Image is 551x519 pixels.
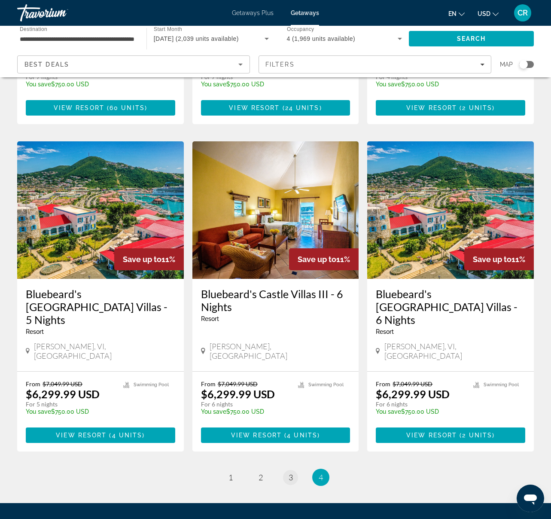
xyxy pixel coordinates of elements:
span: ( ) [107,432,145,439]
span: CR [518,9,528,17]
input: Select destination [20,34,135,44]
a: Travorium [17,2,103,24]
span: From [376,380,390,388]
img: Bluebeard's Castle Hilltop Villas - 6 Nights [367,141,534,279]
span: 2 units [462,432,492,439]
button: View Resort(60 units) [26,100,175,116]
a: View Resort(2 units) [376,100,525,116]
button: View Resort(4 units) [201,427,350,443]
span: USD [478,10,490,17]
span: View Resort [56,432,107,439]
span: ( ) [457,432,495,439]
span: View Resort [231,432,282,439]
span: You save [26,408,51,415]
span: View Resort [54,104,104,111]
span: You save [376,408,401,415]
span: View Resort [406,432,457,439]
span: You save [201,81,226,88]
p: $750.00 USD [201,408,290,415]
span: 4 [319,473,323,482]
span: Swimming Pool [308,382,344,388]
span: ( ) [104,104,147,111]
p: For 5 nights [26,400,115,408]
span: Resort [201,315,219,322]
span: Search [457,35,486,42]
a: Bluebeard's Castle Villas III - 6 Nights [192,141,359,279]
span: [PERSON_NAME], VI, [GEOGRAPHIC_DATA] [34,342,175,360]
p: $750.00 USD [26,408,115,415]
button: Change language [448,7,465,20]
span: From [201,380,216,388]
p: $6,299.99 USD [26,388,100,400]
p: For 6 nights [201,400,290,408]
span: ( ) [282,432,320,439]
a: Getaways Plus [232,9,274,16]
span: 4 units [287,432,317,439]
span: You save [26,81,51,88]
span: 2 units [462,104,492,111]
span: From [26,380,40,388]
iframe: Button to launch messaging window [517,485,544,512]
span: Resort [26,328,44,335]
span: Best Deals [24,61,69,68]
span: [DATE] (2,039 units available) [154,35,239,42]
span: 4 (1,969 units available) [287,35,356,42]
span: en [448,10,457,17]
span: ( ) [280,104,322,111]
span: $7,049.99 USD [218,380,258,388]
p: $6,299.99 USD [201,388,275,400]
span: Filters [265,61,295,68]
span: You save [376,81,401,88]
a: Bluebeard's [GEOGRAPHIC_DATA] Villas - 6 Nights [376,287,525,326]
span: 2 [259,473,263,482]
nav: Pagination [17,469,534,486]
button: Change currency [478,7,499,20]
span: Map [500,58,513,70]
div: 11% [289,248,359,270]
a: View Resort(24 units) [201,100,350,116]
button: View Resort(4 units) [26,427,175,443]
span: 1 [228,473,233,482]
span: You save [201,408,226,415]
p: For 6 nights [376,400,465,408]
span: $7,049.99 USD [43,380,82,388]
span: Occupancy [287,27,314,32]
span: Swimming Pool [134,382,169,388]
a: Getaways [291,9,319,16]
span: 24 units [285,104,320,111]
a: Bluebeard's Castle Villas III - 6 Nights [201,287,350,313]
span: Save up to [473,255,511,264]
span: Destination [20,26,47,32]
span: View Resort [406,104,457,111]
p: $6,299.99 USD [376,388,450,400]
span: [PERSON_NAME], VI, [GEOGRAPHIC_DATA] [384,342,525,360]
div: 11% [464,248,534,270]
span: Swimming Pool [484,382,519,388]
a: Bluebeard's [GEOGRAPHIC_DATA] Villas - 5 Nights [26,287,175,326]
img: Bluebeard's Castle Hilltop Villas - 5 Nights [17,141,184,279]
span: ( ) [457,104,495,111]
span: $7,049.99 USD [393,380,432,388]
button: View Resort(2 units) [376,427,525,443]
button: User Menu [511,4,534,22]
span: 4 units [112,432,143,439]
span: Resort [376,328,394,335]
button: Search [409,31,534,46]
div: 11% [114,248,184,270]
span: View Resort [229,104,280,111]
span: 60 units [110,104,145,111]
p: $750.00 USD [201,81,290,88]
span: Save up to [298,255,336,264]
span: Save up to [123,255,161,264]
span: Start Month [154,27,182,32]
button: Filters [259,55,491,73]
